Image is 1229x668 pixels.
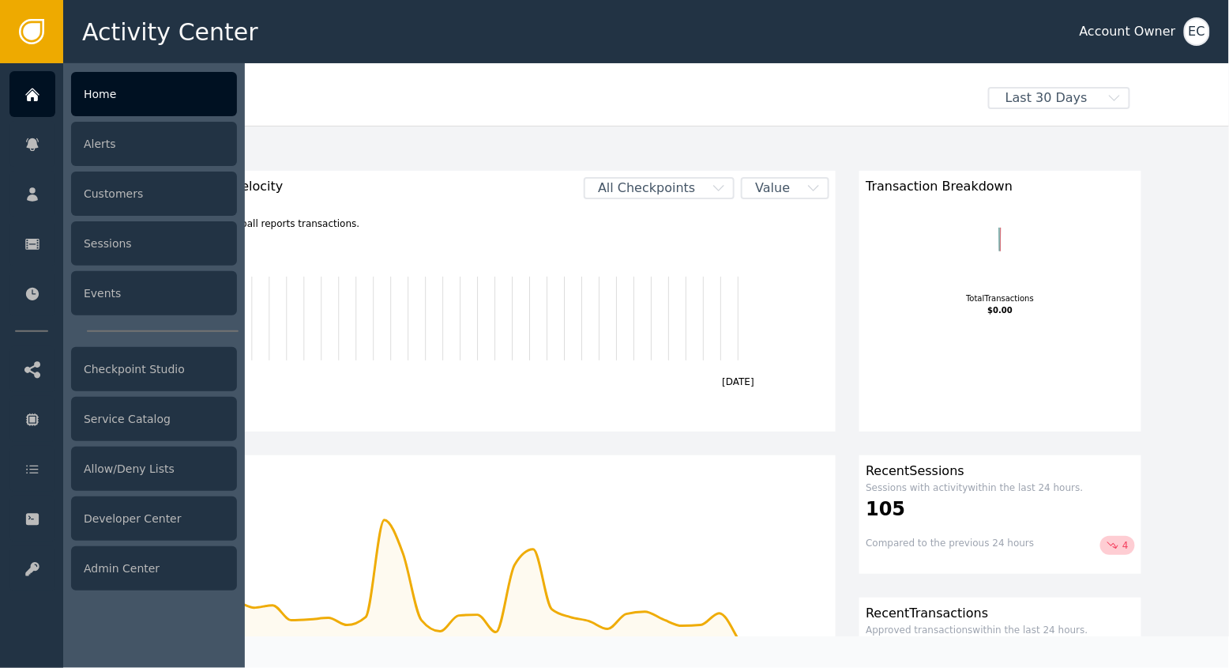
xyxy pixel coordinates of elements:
div: Checkpoint Studio [71,347,237,391]
div: Sessions with activity within the last 24 hours. [866,481,1135,495]
div: Welcome [151,87,977,122]
div: Alerts [71,122,237,166]
div: Recent Sessions [866,462,1135,481]
a: Service Catalog [9,396,237,442]
button: All Checkpoints [584,177,735,199]
div: Approved transactions within the last 24 hours. [866,623,1135,637]
a: Checkpoint Studio [9,346,237,392]
div: 105 [866,495,1135,523]
div: Customers [157,462,829,481]
div: Events [71,271,237,315]
span: Value [742,179,802,198]
span: Last 30 Days [990,89,1103,108]
a: Home [9,71,237,117]
div: Admin Center [71,546,237,591]
div: Home [71,72,237,116]
a: Admin Center [9,545,237,591]
tspan: $0.00 [988,306,1013,315]
span: Activity Center [82,14,258,50]
tspan: Total Transactions [966,294,1035,303]
button: Last 30 Days [977,87,1141,109]
div: Sessions [71,221,237,266]
a: Developer Center [9,496,237,542]
div: Account Owner [1080,22,1176,41]
a: Customers [9,171,237,217]
div: Customers [71,172,237,216]
a: Alerts [9,121,237,167]
div: Developer Center [71,496,237,541]
div: Allow/Deny Lists [71,447,237,491]
a: Allow/Deny Lists [9,446,237,492]
button: Value [741,177,829,199]
text: [DATE] [723,376,755,387]
a: Events [9,270,237,316]
div: Recent Transactions [866,604,1135,623]
div: Service Catalog [71,397,237,441]
span: Transaction Breakdown [866,177,1013,196]
button: EC [1184,17,1210,46]
div: Compared to the previous 24 hours [866,536,1034,555]
span: All Checkpoints [585,179,708,198]
a: Sessions [9,221,237,266]
span: 4 [1122,538,1129,553]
